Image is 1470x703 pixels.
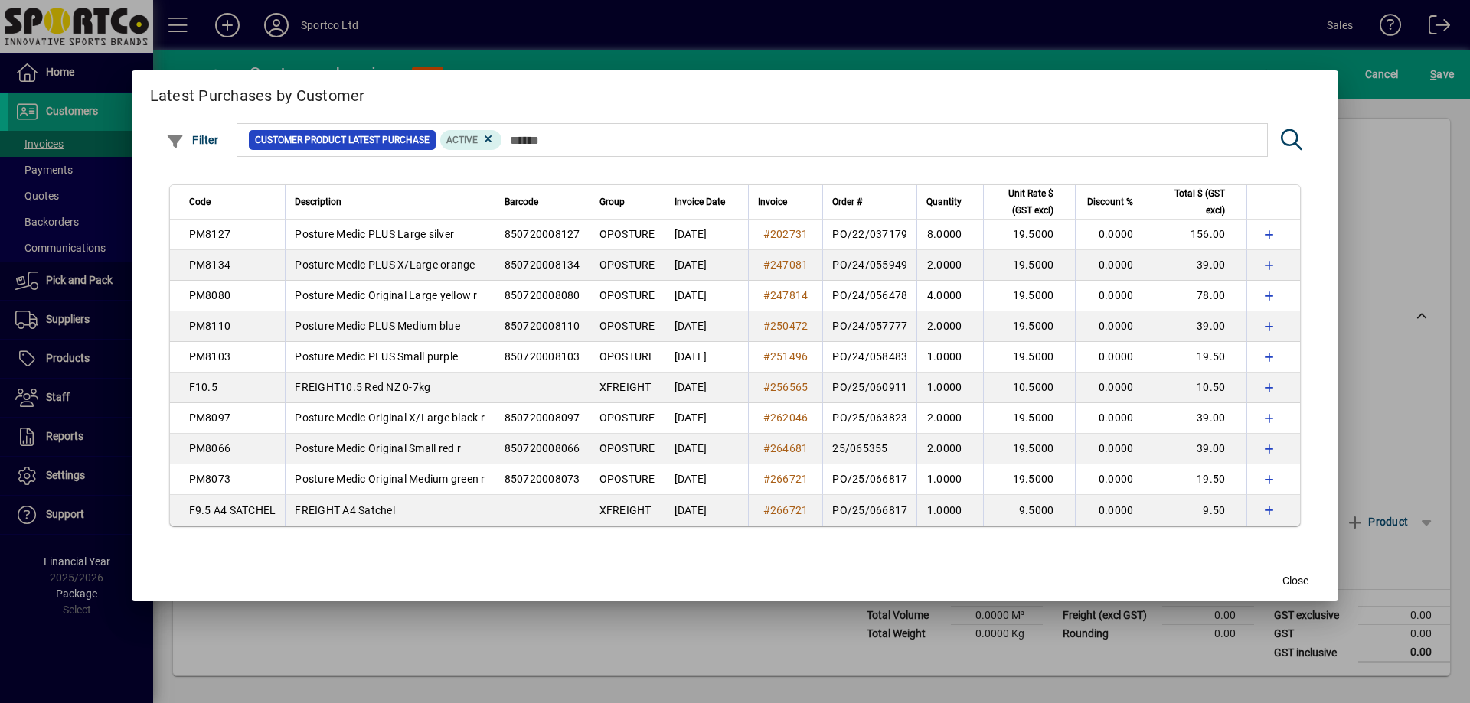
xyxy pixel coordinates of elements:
[822,281,916,311] td: PO/24/056478
[599,473,655,485] span: OPOSTURE
[763,259,770,271] span: #
[599,289,655,301] span: OPOSTURE
[295,381,430,393] span: FREIGHT10.5 Red NZ 0-7kg
[1155,495,1246,526] td: 9.50
[132,70,1339,115] h2: Latest Purchases by Customer
[1085,194,1147,210] div: Discount %
[822,250,916,281] td: PO/24/055949
[770,320,808,332] span: 250472
[916,495,983,526] td: 1.0000
[770,473,808,485] span: 266721
[599,504,652,516] span: XFREIGHT
[295,412,485,424] span: Posture Medic Original X/Large black r
[599,259,655,271] span: OPOSTURE
[505,259,580,271] span: 850720008134
[763,350,770,363] span: #
[295,289,477,301] span: Posture Medic Original Large yellow r
[295,473,485,485] span: Posture Medic Original Medium green r
[770,442,808,454] span: 264681
[758,440,814,457] a: #264681
[763,412,770,424] span: #
[983,311,1075,342] td: 19.5000
[832,194,907,210] div: Order #
[916,281,983,311] td: 4.0000
[822,434,916,464] td: 25/065355
[758,379,814,395] a: #256565
[822,495,916,526] td: PO/25/066817
[599,194,625,210] span: Group
[758,409,814,426] a: #262046
[599,350,655,363] span: OPOSTURE
[189,442,231,454] span: PM8066
[770,289,808,301] span: 247814
[1075,464,1155,495] td: 0.0000
[983,495,1075,526] td: 9.5000
[926,194,975,210] div: Quantity
[1075,495,1155,526] td: 0.0000
[505,320,580,332] span: 850720008110
[189,350,231,363] span: PM8103
[763,228,770,240] span: #
[983,373,1075,403] td: 10.5000
[599,320,655,332] span: OPOSTURE
[758,287,814,304] a: #247814
[770,350,808,363] span: 251496
[295,442,461,454] span: Posture Medic Original Small red r
[505,412,580,424] span: 850720008097
[1087,194,1133,210] span: Discount %
[916,403,983,434] td: 2.0000
[189,259,231,271] span: PM8134
[983,403,1075,434] td: 19.5000
[758,194,814,210] div: Invoice
[665,342,748,373] td: [DATE]
[505,228,580,240] span: 850720008127
[189,381,217,393] span: F10.5
[505,442,580,454] span: 850720008066
[758,348,814,365] a: #251496
[763,442,770,454] span: #
[1155,220,1246,250] td: 156.00
[675,194,725,210] span: Invoice Date
[295,350,458,363] span: Posture Medic PLUS Small purple
[770,259,808,271] span: 247081
[763,473,770,485] span: #
[505,289,580,301] span: 850720008080
[916,220,983,250] td: 8.0000
[763,504,770,516] span: #
[770,504,808,516] span: 266721
[983,250,1075,281] td: 19.5000
[505,473,580,485] span: 850720008073
[916,311,983,342] td: 2.0000
[1155,403,1246,434] td: 39.00
[763,320,770,332] span: #
[189,228,231,240] span: PM8127
[1075,342,1155,373] td: 0.0000
[189,320,231,332] span: PM8110
[665,311,748,342] td: [DATE]
[758,502,814,519] a: #266721
[295,259,475,271] span: Posture Medic PLUS X/Large orange
[599,442,655,454] span: OPOSTURE
[822,464,916,495] td: PO/25/066817
[1155,373,1246,403] td: 10.50
[916,250,983,281] td: 2.0000
[1155,250,1246,281] td: 39.00
[446,135,478,145] span: Active
[665,373,748,403] td: [DATE]
[665,281,748,311] td: [DATE]
[189,412,231,424] span: PM8097
[983,281,1075,311] td: 19.5000
[166,134,219,146] span: Filter
[295,504,395,516] span: FREIGHT A4 Satchel
[295,320,460,332] span: Posture Medic PLUS Medium blue
[665,250,748,281] td: [DATE]
[993,185,1067,219] div: Unit Rate $ (GST excl)
[1075,281,1155,311] td: 0.0000
[1155,342,1246,373] td: 19.50
[189,504,276,516] span: F9.5 A4 SATCHEL
[926,194,962,210] span: Quantity
[758,470,814,487] a: #266721
[983,434,1075,464] td: 19.5000
[295,194,341,210] span: Description
[665,495,748,526] td: [DATE]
